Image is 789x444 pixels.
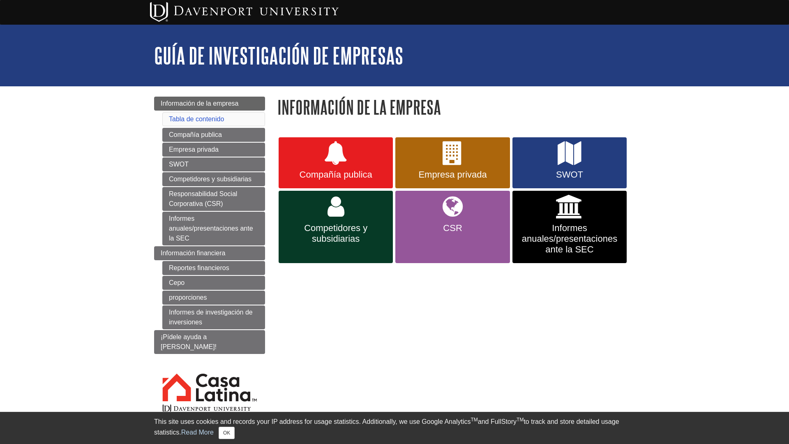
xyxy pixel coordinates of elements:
a: Informes anuales/presentaciones ante la SEC [162,212,265,245]
a: SWOT [512,137,627,188]
a: Guía de investigación de empresas [154,43,403,68]
span: Competidores y subsidiarias [285,223,387,244]
span: ¡Pídele ayuda a [PERSON_NAME]! [161,333,217,350]
a: Competidores y subsidiarias [162,172,265,186]
span: SWOT [519,169,621,180]
a: Informes de investigación de inversiones [162,305,265,329]
div: This site uses cookies and records your IP address for usage statistics. Additionally, we use Goo... [154,417,635,439]
a: Competidores y subsidiarias [279,191,393,263]
a: Cepo [162,276,265,290]
a: proporciones [162,291,265,305]
a: Read More [181,429,214,436]
a: SWOT [162,157,265,171]
a: Compañía publica [162,128,265,142]
a: Información de la empresa [154,97,265,111]
sup: TM [471,417,478,423]
a: Empresa privada [395,137,510,188]
a: Informes anuales/presentaciones ante la SEC [512,191,627,263]
a: Información financiera [154,246,265,260]
a: Tabla de contenido [169,116,224,123]
span: Informes anuales/presentaciones ante la SEC [519,223,621,255]
a: ¡Pídele ayuda a [PERSON_NAME]! [154,330,265,354]
h1: Información de la empresa [277,97,635,118]
a: Empresa privada [162,143,265,157]
span: Empresa privada [401,169,503,180]
button: Close [219,427,235,439]
span: CSR [401,223,503,234]
span: Información financiera [161,250,225,257]
sup: TM [517,417,524,423]
a: CSR [395,191,510,263]
span: Información de la empresa [161,100,238,107]
a: Compañía publica [279,137,393,188]
span: Compañía publica [285,169,387,180]
img: Davenport University [150,2,339,22]
a: Responsabilidad Social Corporativa (CSR) [162,187,265,211]
a: Reportes financieros [162,261,265,275]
